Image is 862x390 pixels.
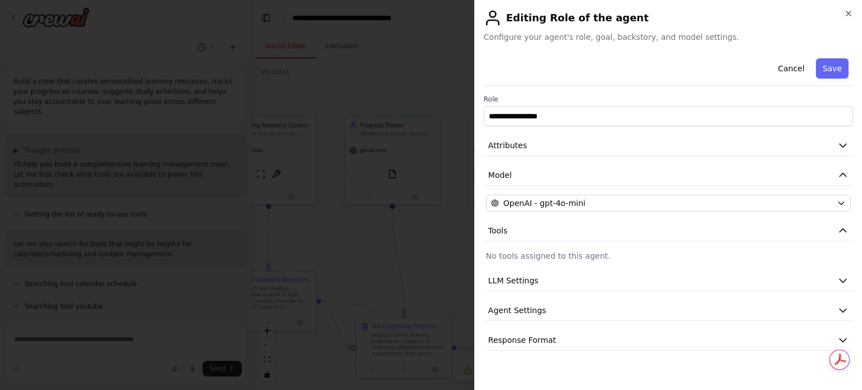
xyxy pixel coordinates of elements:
[771,58,811,79] button: Cancel
[484,95,853,104] label: Role
[486,250,851,261] p: No tools assigned to this agent.
[816,58,849,79] button: Save
[488,334,556,346] span: Response Format
[484,300,853,321] button: Agent Settings
[484,135,853,156] button: Attributes
[488,225,508,236] span: Tools
[484,9,853,27] h2: Editing Role of the agent
[484,330,853,351] button: Response Format
[488,275,539,286] span: LLM Settings
[484,270,853,291] button: LLM Settings
[484,31,853,43] span: Configure your agent's role, goal, backstory, and model settings.
[484,221,853,241] button: Tools
[484,165,853,186] button: Model
[503,198,585,209] span: OpenAI - gpt-4o-mini
[488,305,546,316] span: Agent Settings
[486,195,851,212] button: OpenAI - gpt-4o-mini
[488,169,512,181] span: Model
[488,140,527,151] span: Attributes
